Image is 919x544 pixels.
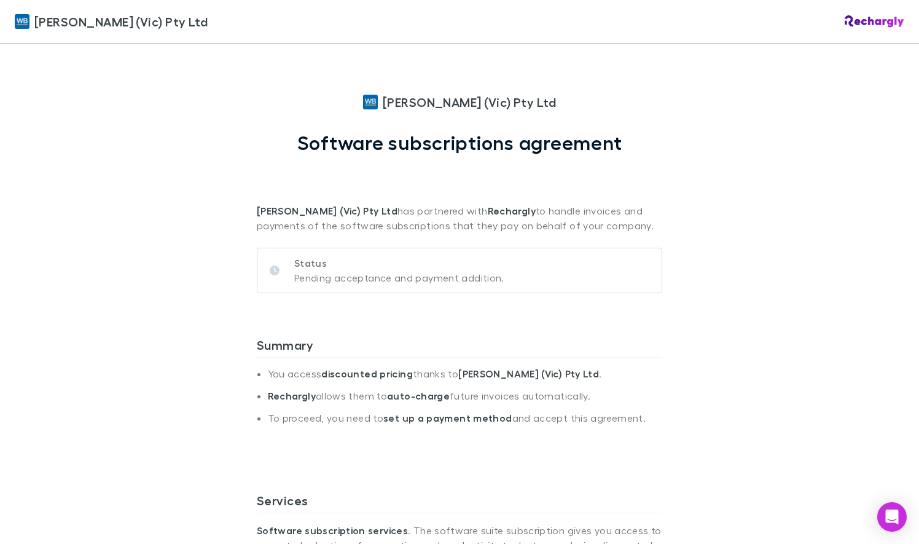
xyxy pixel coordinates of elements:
strong: [PERSON_NAME] (Vic) Pty Ltd [257,205,397,217]
img: William Buck (Vic) Pty Ltd's Logo [363,95,378,109]
strong: discounted pricing [321,368,413,380]
strong: auto-charge [387,390,450,402]
div: Open Intercom Messenger [877,502,907,532]
strong: set up a payment method [383,412,512,424]
strong: Rechargly [268,390,316,402]
h1: Software subscriptions agreement [297,131,622,154]
p: has partnered with to handle invoices and payments of the software subscriptions that they pay on... [257,154,662,233]
p: Pending acceptance and payment addition. [294,270,504,285]
span: [PERSON_NAME] (Vic) Pty Ltd [34,12,208,31]
p: Status [294,256,504,270]
strong: [PERSON_NAME] (Vic) Pty Ltd [458,368,599,380]
img: William Buck (Vic) Pty Ltd's Logo [15,14,29,29]
span: [PERSON_NAME] (Vic) Pty Ltd [383,93,556,111]
h3: Services [257,493,662,513]
strong: Rechargly [488,205,536,217]
img: Rechargly Logo [845,15,904,28]
li: allows them to future invoices automatically. [268,390,662,412]
strong: Software subscription services [257,524,408,537]
h3: Summary [257,337,662,357]
li: To proceed, you need to and accept this agreement. [268,412,662,434]
li: You access thanks to . [268,368,662,390]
